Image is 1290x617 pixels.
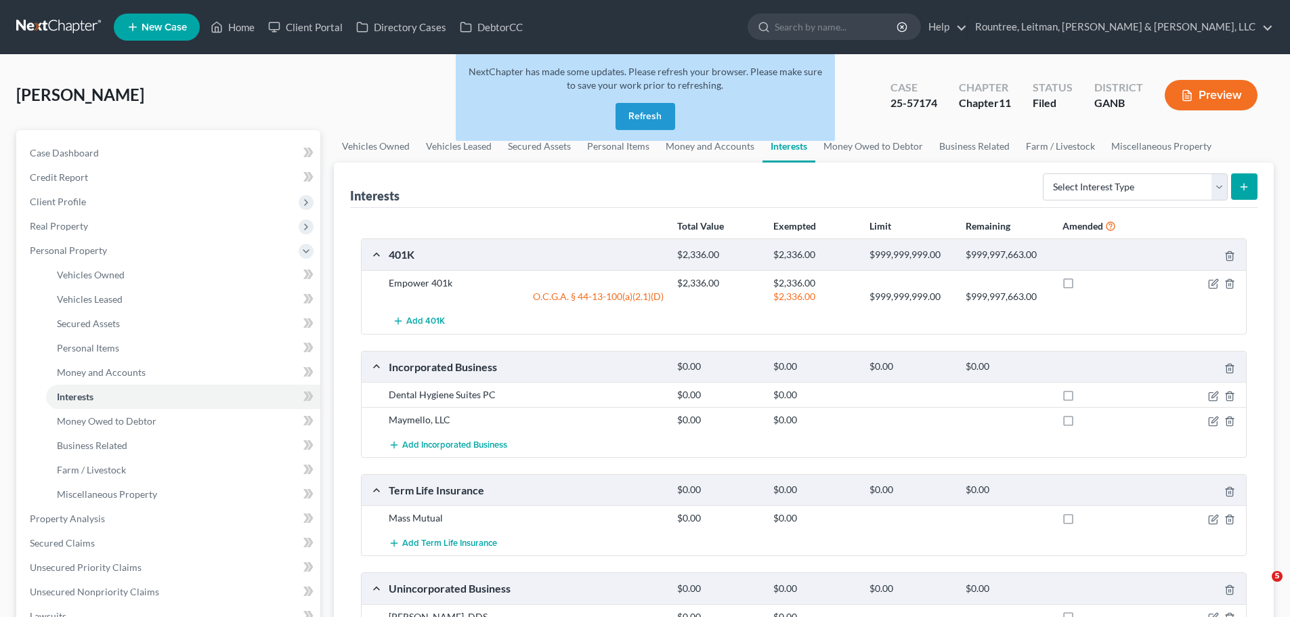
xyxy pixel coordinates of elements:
[382,276,670,290] div: Empower 401k
[922,15,967,39] a: Help
[670,582,767,595] div: $0.00
[1094,80,1143,95] div: District
[959,249,1055,261] div: $999,997,663.00
[418,130,500,163] a: Vehicles Leased
[57,391,93,402] span: Interests
[1094,95,1143,111] div: GANB
[30,220,88,232] span: Real Property
[1062,220,1103,232] strong: Amended
[670,360,767,373] div: $0.00
[46,312,320,336] a: Secured Assets
[670,388,767,402] div: $0.00
[863,249,959,261] div: $999,999,999.00
[57,342,119,354] span: Personal Items
[57,488,157,500] span: Miscellaneous Property
[767,388,863,402] div: $0.00
[261,15,349,39] a: Client Portal
[1033,80,1073,95] div: Status
[30,196,86,207] span: Client Profile
[57,293,123,305] span: Vehicles Leased
[767,276,863,290] div: $2,336.00
[30,513,105,524] span: Property Analysis
[46,409,320,433] a: Money Owed to Debtor
[1033,95,1073,111] div: Filed
[767,582,863,595] div: $0.00
[863,484,959,496] div: $0.00
[19,165,320,190] a: Credit Report
[30,537,95,549] span: Secured Claims
[57,366,146,378] span: Money and Accounts
[57,318,120,329] span: Secured Assets
[382,290,670,303] div: O.C.G.A. § 44-13-100(a)(2.1)(D)
[142,22,187,33] span: New Case
[389,309,448,334] button: Add 401K
[16,85,144,104] span: [PERSON_NAME]
[382,413,670,427] div: Maymello, LLC
[57,440,127,451] span: Business Related
[670,511,767,525] div: $0.00
[46,263,320,287] a: Vehicles Owned
[863,360,959,373] div: $0.00
[670,413,767,427] div: $0.00
[890,80,937,95] div: Case
[966,220,1010,232] strong: Remaining
[890,95,937,111] div: 25-57174
[57,415,156,427] span: Money Owed to Debtor
[30,147,99,158] span: Case Dashboard
[863,582,959,595] div: $0.00
[204,15,261,39] a: Home
[389,530,497,555] button: Add Term Life Insurance
[677,220,724,232] strong: Total Value
[469,66,822,91] span: NextChapter has made some updates. Please refresh your browser. Please make sure to save your wor...
[1103,130,1220,163] a: Miscellaneous Property
[19,555,320,580] a: Unsecured Priority Claims
[19,580,320,604] a: Unsecured Nonpriority Claims
[382,511,670,525] div: Mass Mutual
[350,188,400,204] div: Interests
[46,433,320,458] a: Business Related
[959,582,1055,595] div: $0.00
[349,15,453,39] a: Directory Cases
[931,130,1018,163] a: Business Related
[670,276,767,290] div: $2,336.00
[1018,130,1103,163] a: Farm / Livestock
[57,464,126,475] span: Farm / Livestock
[389,432,507,457] button: Add Incorporated Business
[46,482,320,507] a: Miscellaneous Property
[46,360,320,385] a: Money and Accounts
[616,103,675,130] button: Refresh
[46,287,320,312] a: Vehicles Leased
[30,586,159,597] span: Unsecured Nonpriority Claims
[959,484,1055,496] div: $0.00
[382,388,670,402] div: Dental Hygiene Suites PC
[767,290,863,303] div: $2,336.00
[959,360,1055,373] div: $0.00
[382,581,670,595] div: Unincorporated Business
[1244,571,1276,603] iframe: Intercom live chat
[767,360,863,373] div: $0.00
[767,484,863,496] div: $0.00
[30,561,142,573] span: Unsecured Priority Claims
[19,507,320,531] a: Property Analysis
[402,538,497,549] span: Add Term Life Insurance
[453,15,530,39] a: DebtorCC
[767,249,863,261] div: $2,336.00
[406,316,445,327] span: Add 401K
[1165,80,1257,110] button: Preview
[382,247,670,261] div: 401K
[773,220,816,232] strong: Exempted
[46,385,320,409] a: Interests
[959,95,1011,111] div: Chapter
[670,249,767,261] div: $2,336.00
[863,290,959,303] div: $999,999,999.00
[815,130,931,163] a: Money Owed to Debtor
[57,269,125,280] span: Vehicles Owned
[382,360,670,374] div: Incorporated Business
[402,440,507,450] span: Add Incorporated Business
[382,483,670,497] div: Term Life Insurance
[30,171,88,183] span: Credit Report
[767,511,863,525] div: $0.00
[775,14,899,39] input: Search by name...
[869,220,891,232] strong: Limit
[959,290,1055,303] div: $999,997,663.00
